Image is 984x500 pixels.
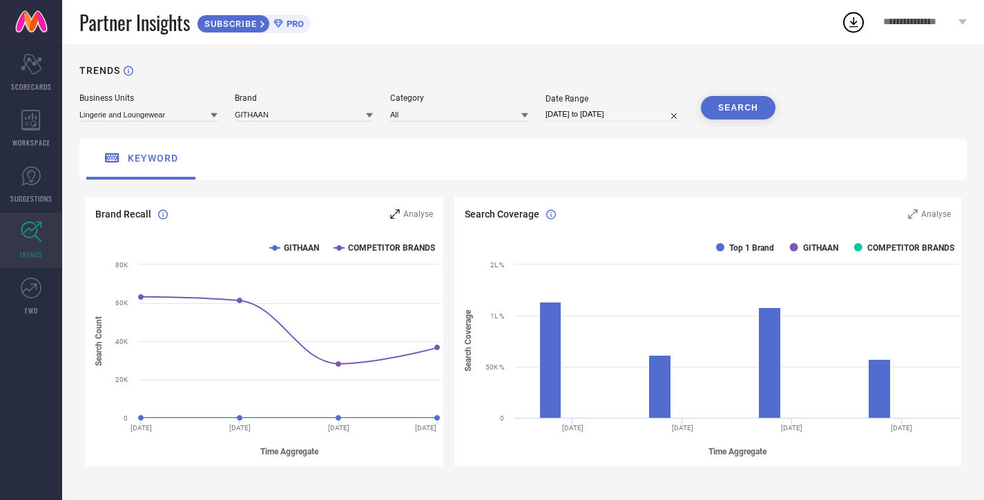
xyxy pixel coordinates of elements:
[25,305,38,316] span: FWD
[284,243,319,253] text: GITHAAN
[729,243,774,253] text: Top 1 Brand
[283,19,304,29] span: PRO
[782,424,803,432] text: [DATE]
[79,65,120,76] h1: TRENDS
[348,243,435,253] text: COMPETITOR BRANDS
[672,424,693,432] text: [DATE]
[891,424,913,432] text: [DATE]
[490,312,504,320] text: 1L %
[867,243,954,253] text: COMPETITOR BRANDS
[841,10,866,35] div: Open download list
[701,96,775,119] button: SEARCH
[115,299,128,307] text: 60K
[12,137,50,148] span: WORKSPACE
[115,376,128,383] text: 20K
[908,209,918,219] svg: Zoom
[131,424,152,432] text: [DATE]
[328,424,349,432] text: [DATE]
[115,261,128,269] text: 80K
[124,414,128,422] text: 0
[10,193,52,204] span: SUGGESTIONS
[403,209,433,219] span: Analyse
[562,424,583,432] text: [DATE]
[79,8,190,37] span: Partner Insights
[11,81,52,92] span: SCORECARDS
[95,209,151,220] span: Brand Recall
[390,209,400,219] svg: Zoom
[235,93,373,103] div: Brand
[485,363,504,371] text: 50K %
[79,93,218,103] div: Business Units
[546,94,684,104] div: Date Range
[115,338,128,345] text: 40K
[128,153,178,164] span: keyword
[708,447,767,456] tspan: Time Aggregate
[546,107,684,122] input: Select date range
[500,414,504,422] text: 0
[463,310,473,372] tspan: Search Coverage
[921,209,951,219] span: Analyse
[94,316,104,366] tspan: Search Count
[19,249,43,260] span: TRENDS
[197,11,311,33] a: SUBSCRIBEPRO
[229,424,251,432] text: [DATE]
[803,243,838,253] text: GITHAAN
[390,93,528,103] div: Category
[465,209,539,220] span: Search Coverage
[415,424,436,432] text: [DATE]
[260,447,319,456] tspan: Time Aggregate
[197,19,260,29] span: SUBSCRIBE
[490,261,504,269] text: 2L %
